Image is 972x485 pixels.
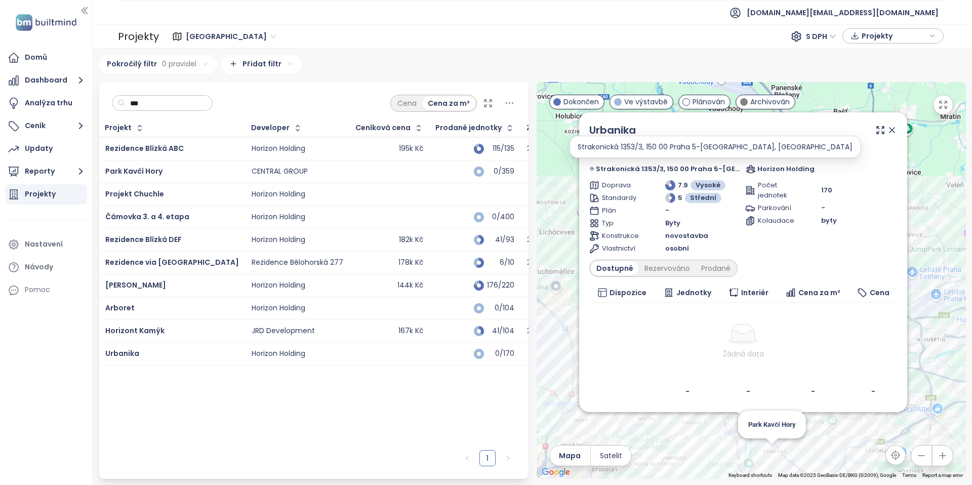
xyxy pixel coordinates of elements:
[678,193,682,203] span: 5
[162,58,196,69] span: 0 pravidel
[696,180,720,190] span: Vysoké
[252,213,305,222] div: Horizon Holding
[25,97,72,109] div: Analýza trhu
[5,48,87,68] a: Domů
[25,261,53,273] div: Návody
[757,203,795,213] span: Parkování
[105,348,139,358] a: Urbanika
[105,257,239,267] a: Rezidence via [GEOGRAPHIC_DATA]
[778,472,896,478] span: Map data ©2025 GeoBasis-DE/BKG (©2009), Google
[489,259,514,266] div: 6/10
[252,304,305,313] div: Horizon Holding
[105,143,184,153] a: Rezidence Blízká ABC
[848,28,938,44] div: button
[489,282,514,289] div: 176/220
[489,168,514,175] div: 0/359
[489,236,514,243] div: 41/93
[105,326,165,336] span: Horizont Kamýk
[105,280,166,290] a: [PERSON_NAME]
[798,287,840,298] span: Cena za m²
[500,450,516,466] li: Následující strana
[105,125,132,131] div: Projekt
[609,287,646,298] span: Dispozice
[105,234,182,245] span: Rezidence Blízká DEF
[25,142,53,155] div: Updaty
[690,193,716,203] span: Střední
[639,261,696,275] div: Rezervováno
[589,123,636,137] a: Urbanika
[602,180,640,190] span: Doprava
[527,235,554,245] div: 2025-01
[251,125,290,131] div: Developer
[821,185,832,195] span: 170
[422,96,475,110] div: Cena za m²
[624,96,668,107] span: Ve výstavbě
[25,188,56,200] div: Projekty
[821,216,836,226] span: byty
[397,281,423,290] div: 144k Kč
[665,244,689,254] span: osobní
[757,164,814,174] span: Horizon Holding
[591,446,631,466] button: Satelit
[550,446,590,466] button: Mapa
[13,12,79,33] img: logo
[118,26,159,47] div: Projekty
[480,451,495,466] a: 1
[527,327,557,336] div: 2025-04
[728,472,772,479] button: Keyboard shortcuts
[489,145,514,152] div: 115/135
[693,96,725,107] span: Plánován
[25,51,47,64] div: Domů
[559,450,581,461] span: Mapa
[678,180,688,190] span: 7.9
[5,93,87,113] a: Analýza trhu
[355,125,411,131] div: Ceníková cena
[459,450,475,466] li: Předchozí strana
[464,455,470,461] span: left
[871,386,875,396] b: -
[252,258,343,267] div: Rezidence Bělohorská 277
[25,284,50,296] div: Pomoc
[252,349,305,358] div: Horizon Holding
[862,28,927,44] span: Projekty
[252,167,308,176] div: CENTRAL GROUP
[685,386,690,396] b: -
[5,234,87,255] a: Nastavení
[806,29,836,44] span: S DPH
[746,386,750,396] b: -
[821,203,825,213] span: -
[902,472,916,478] a: Terms (opens in new tab)
[399,144,423,153] div: 195k Kč
[5,257,87,277] a: Návody
[5,184,87,205] a: Projekty
[539,466,573,479] img: Google
[602,206,640,216] span: Plán
[526,125,594,131] div: Začátek výstavby
[757,216,795,226] span: Kolaudace
[25,238,63,251] div: Nastavení
[563,96,599,107] span: Dokončen
[527,258,556,267] div: 2022-02
[398,258,423,267] div: 178k Kč
[99,55,217,74] div: Pokročilý filtr
[435,125,502,131] div: Prodané jednotky
[922,472,963,478] a: Report a map error
[676,287,711,298] span: Jednotky
[602,244,640,254] span: Vlastnictví
[252,235,305,245] div: Horizon Holding
[505,455,511,461] span: right
[811,386,815,396] b: -
[105,303,135,313] a: Arboret
[399,235,423,245] div: 182k Kč
[600,450,622,461] span: Satelit
[665,231,708,241] span: novostavba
